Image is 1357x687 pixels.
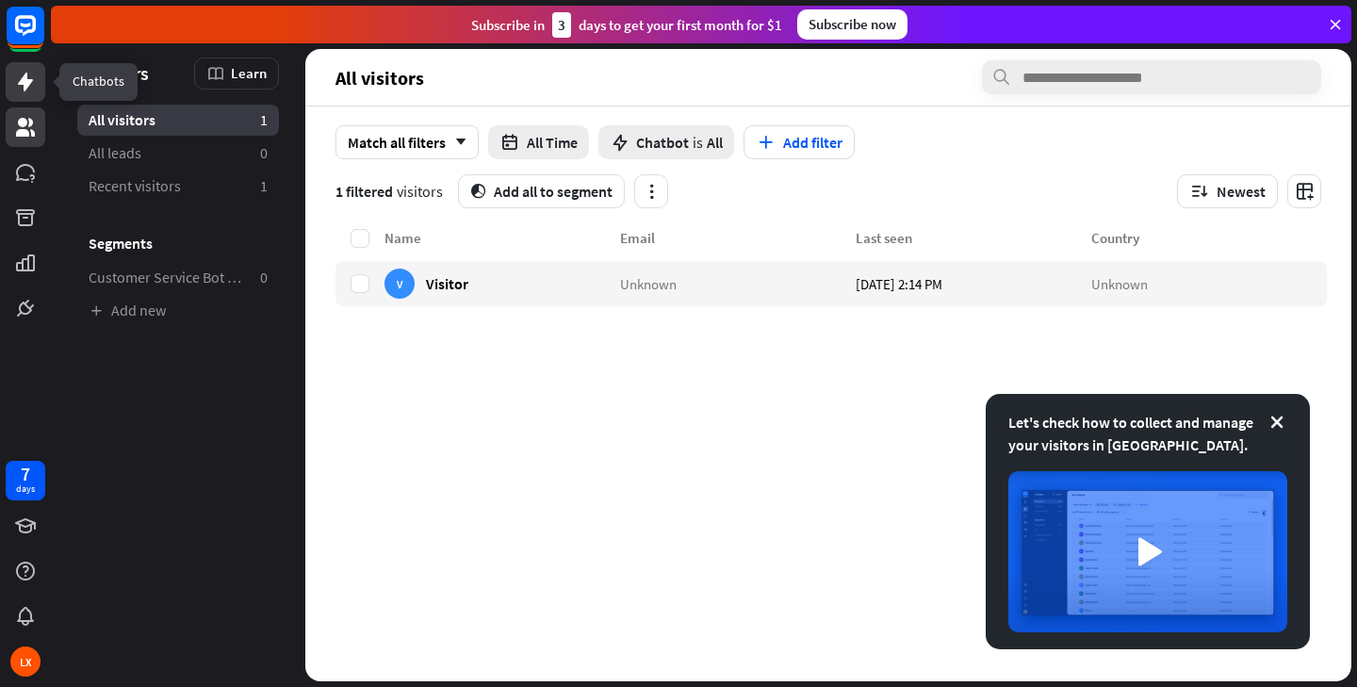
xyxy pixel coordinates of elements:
[856,274,942,292] span: [DATE] 2:14 PM
[552,12,571,38] div: 3
[384,229,620,247] div: Name
[231,64,267,82] span: Learn
[797,9,907,40] div: Subscribe now
[260,143,268,163] aside: 0
[89,268,245,287] span: Customer Service Bot — Newsletter
[89,176,181,196] span: Recent visitors
[1091,229,1327,247] div: Country
[335,67,424,89] span: All visitors
[426,274,468,292] span: Visitor
[77,295,279,326] a: Add new
[260,268,268,287] aside: 0
[260,176,268,196] aside: 1
[636,133,689,152] span: Chatbot
[16,483,35,496] div: days
[446,137,466,148] i: arrow_down
[77,138,279,169] a: All leads 0
[384,269,415,299] div: V
[89,143,141,163] span: All leads
[77,262,279,293] a: Customer Service Bot — Newsletter 0
[260,110,268,130] aside: 1
[458,174,625,208] button: segmentAdd all to segment
[335,182,393,201] span: 1 filtered
[397,182,443,201] span: visitors
[620,274,677,292] span: Unknown
[89,110,155,130] span: All visitors
[707,133,723,152] span: All
[620,229,856,247] div: Email
[488,125,589,159] button: All Time
[1008,411,1287,456] div: Let's check how to collect and manage your visitors in [GEOGRAPHIC_DATA].
[470,184,486,199] i: segment
[15,8,72,64] button: Open LiveChat chat widget
[693,133,703,152] span: is
[744,125,855,159] button: Add filter
[1008,471,1287,632] img: image
[1177,174,1278,208] button: Newest
[77,234,279,253] h3: Segments
[335,125,479,159] div: Match all filters
[77,171,279,202] a: Recent visitors 1
[6,461,45,500] a: 7 days
[89,62,149,84] span: Visitors
[1091,274,1148,292] span: Unknown
[471,12,782,38] div: Subscribe in days to get your first month for $1
[856,229,1091,247] div: Last seen
[21,466,30,483] div: 7
[10,646,41,677] div: LX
